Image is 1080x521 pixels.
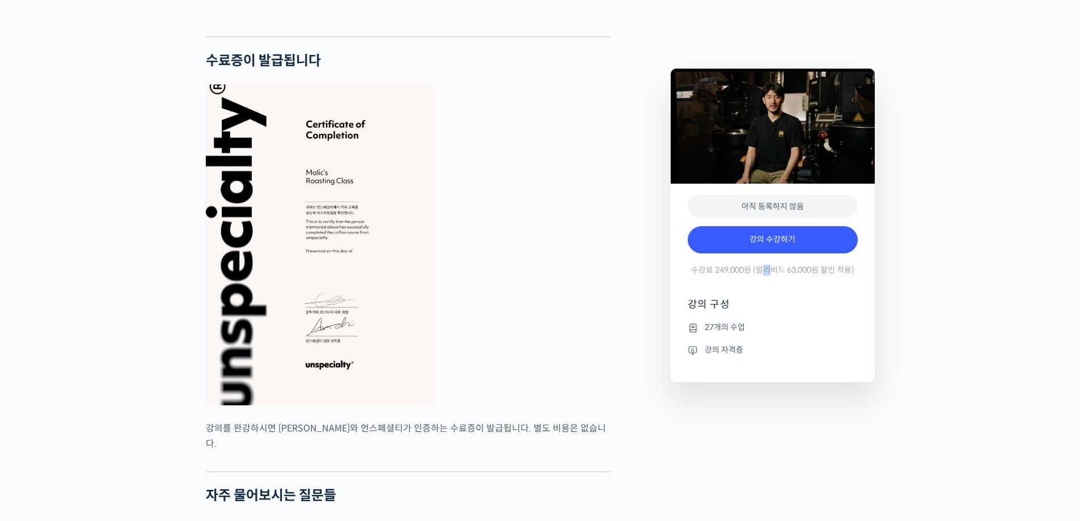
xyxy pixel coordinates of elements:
[688,343,858,357] li: 강의 자격증
[206,53,611,69] h2: 수료증이 발급됩니다
[75,359,146,388] a: 대화
[688,298,858,320] h4: 강의 구성
[175,376,189,386] span: 설정
[688,321,858,334] li: 27개의 수업
[146,359,218,388] a: 설정
[206,421,611,451] p: 강의를 완강하시면 [PERSON_NAME]와 언스페셜티가 인증하는 수료증이 발급됩니다. 별도 비용은 없습니다.
[688,195,858,218] div: 아직 등록하지 않음
[206,487,336,504] strong: 자주 물어보시는 질문들
[691,265,854,276] span: 수강료 249,000원 (얼리버드 63,000원 할인 적용)
[3,359,75,388] a: 홈
[104,377,117,386] span: 대화
[688,226,858,253] a: 강의 수강하기
[36,376,43,386] span: 홈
